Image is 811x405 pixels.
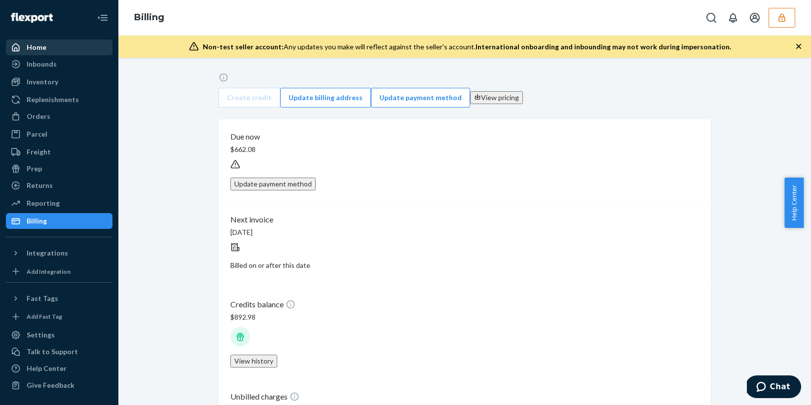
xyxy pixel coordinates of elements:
ol: breadcrumbs [126,3,172,32]
a: Help Center [6,361,112,376]
div: Talk to Support [27,347,78,357]
div: Parcel [27,129,47,139]
div: Add Fast Tag [27,312,62,321]
p: Next invoice [230,214,699,225]
button: Talk to Support [6,344,112,360]
a: Billing [134,12,164,23]
button: Update payment method [230,178,316,190]
div: Any updates you make will reflect against the seller's account. [203,42,731,52]
div: Integrations [27,248,68,258]
div: Help Center [27,364,67,373]
span: International onboarding and inbounding may not work during impersonation. [476,42,731,51]
button: Close Navigation [93,8,112,28]
a: Prep [6,161,112,177]
button: Update billing address [280,88,371,108]
a: Returns [6,178,112,193]
div: Prep [27,164,42,174]
button: Open account menu [745,8,765,28]
p: [DATE] [230,227,699,237]
p: Credits balance [230,299,699,310]
div: Freight [27,147,51,157]
button: Fast Tags [6,291,112,306]
a: Settings [6,327,112,343]
button: Integrations [6,245,112,261]
div: Give Feedback [27,380,74,390]
span: $892.98 [230,313,256,321]
a: Replenishments [6,92,112,108]
a: Home [6,39,112,55]
a: Create credit [219,73,711,102]
div: Orders [27,111,50,121]
button: Update payment method [371,88,470,108]
button: View history [230,355,277,368]
a: Orders [6,109,112,124]
div: Settings [27,330,55,340]
p: Billed on or after this date [230,260,699,270]
a: Inbounds [6,56,112,72]
a: Inventory [6,74,112,90]
button: Open Search Box [701,8,721,28]
div: Billing [27,216,47,226]
div: Home [27,42,46,52]
a: Reporting [6,195,112,211]
iframe: Opens a widget where you can chat to one of our agents [747,375,801,400]
p: $662.08 [230,145,699,154]
p: Due now [230,131,699,143]
div: Reporting [27,198,60,208]
a: Billing [6,213,112,229]
div: Add Integration [27,267,71,276]
a: Add Fast Tag [6,310,112,324]
div: Fast Tags [27,294,58,303]
button: View pricing [470,91,523,104]
button: Help Center [784,178,804,228]
a: Parcel [6,126,112,142]
p: Unbilled charges [230,391,699,403]
div: Inventory [27,77,58,87]
a: Add Integration [6,265,112,278]
button: Give Feedback [6,377,112,393]
div: Inbounds [27,59,57,69]
div: Replenishments [27,95,79,105]
span: Non-test seller account: [203,42,284,51]
button: Create credit [219,88,280,108]
button: Open notifications [723,8,743,28]
img: Flexport logo [11,13,53,23]
a: Freight [6,144,112,160]
div: Returns [27,181,53,190]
